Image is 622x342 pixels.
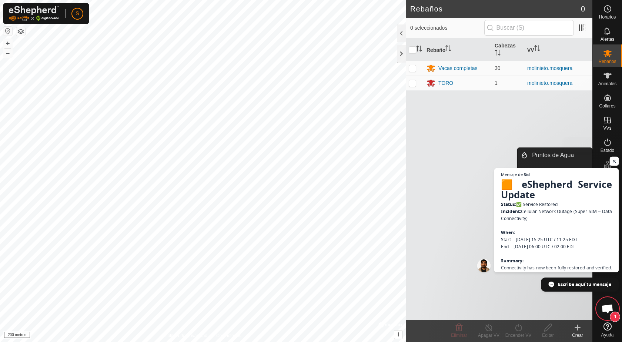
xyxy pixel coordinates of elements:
font: Contáctenos [216,333,241,338]
span: Mensaje de [501,172,523,176]
font: S [76,10,79,16]
li: Puntos de Agua [518,148,592,163]
font: VV [527,47,534,53]
a: Contáctenos [216,332,241,339]
font: TORO [438,80,453,86]
input: Buscar (S) [484,20,574,36]
button: + [3,39,12,48]
a: Puntos de Referencia [528,163,592,187]
font: 0 seleccionados [410,25,447,31]
font: Vacas completas [438,65,478,71]
font: Horarios [599,14,616,20]
font: Crear [572,333,583,338]
button: Restablecer Mapa [3,27,12,36]
font: Ayuda [601,332,614,338]
font: – [6,49,10,57]
p-sorticon: Activar para ordenar [416,47,422,53]
font: Cabezas [495,43,516,49]
font: Collares [599,103,615,109]
font: Apagar VV [478,333,499,338]
font: Rebaño [427,47,445,53]
font: Animales [598,81,616,86]
button: – [3,49,12,57]
font: VVs [603,126,611,131]
a: Política de Privacidad [165,332,207,339]
span: Escribe aquí tu mensaje [558,278,611,291]
a: Puntos de Agua [528,148,592,163]
font: 1 [495,80,498,86]
font: 0 [581,5,585,13]
font: Editar [542,333,554,338]
div: Chat abierto [596,298,619,320]
button: i [394,331,402,339]
p-sorticon: Activar para ordenar [445,46,451,52]
font: Estado [601,148,614,153]
font: Alertas [601,37,614,42]
font: Rebaños [410,5,443,13]
p-sorticon: Activar para ordenar [534,46,540,52]
font: Política de Privacidad [165,333,207,338]
a: molinieto.mosquera [527,80,572,86]
a: molinieto.mosquera [527,65,572,71]
a: Ayuda [593,319,622,340]
img: Logotipo de Gallagher [9,6,59,21]
span: ✅ Service Restored Cellular Network Outage (Super SIM – Data Connectivity) Start – [DATE] 15:25 U... [501,178,612,342]
button: Capas del Mapa [16,27,25,36]
font: Encender VV [505,333,532,338]
span: 1 [610,312,620,322]
li: Puntos de Referencia [518,163,592,187]
span: Sid [524,172,530,176]
p-sorticon: Activar para ordenar [495,51,501,57]
span: Puntos de Agua [532,151,574,160]
font: Rebaños [598,59,616,64]
font: Eliminar [451,333,467,338]
font: i [398,331,399,338]
font: + [6,39,10,47]
font: 30 [495,65,501,71]
span: Puntos de Referencia [532,166,588,184]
